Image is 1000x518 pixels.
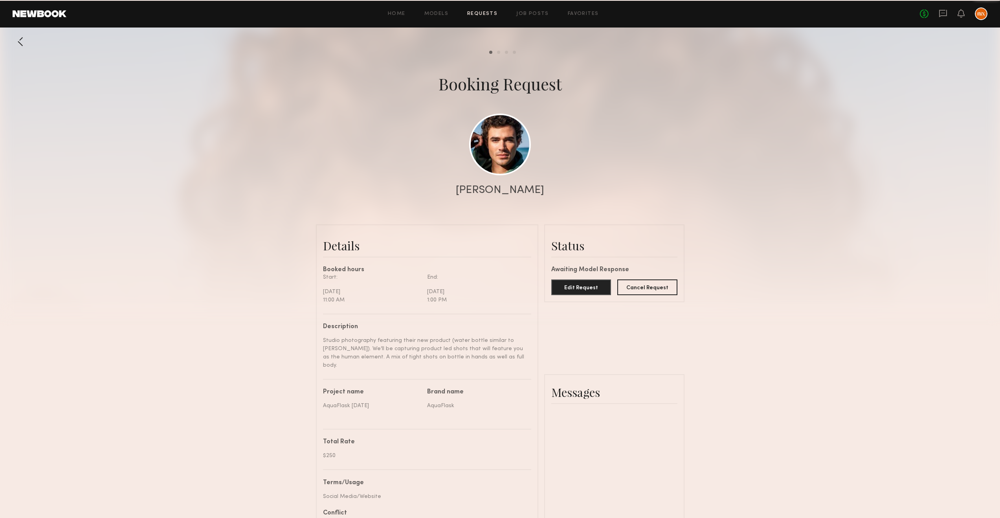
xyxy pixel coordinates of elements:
[568,11,599,17] a: Favorites
[427,389,525,395] div: Brand name
[516,11,549,17] a: Job Posts
[323,389,421,395] div: Project name
[323,492,525,501] div: Social Media/Website
[323,510,525,516] div: Conflict
[323,480,525,486] div: Terms/Usage
[439,73,562,95] div: Booking Request
[424,11,448,17] a: Models
[323,238,531,253] div: Details
[427,402,525,410] div: AquaFlask
[427,296,525,304] div: 1:00 PM
[323,324,525,330] div: Description
[323,452,525,460] div: $250
[323,296,421,304] div: 11:00 AM
[551,267,677,273] div: Awaiting Model Response
[551,384,677,400] div: Messages
[467,11,497,17] a: Requests
[427,288,525,296] div: [DATE]
[323,288,421,296] div: [DATE]
[388,11,406,17] a: Home
[456,185,544,196] div: [PERSON_NAME]
[323,336,525,369] div: Studio photography featuring their new product (water bottle similar to [PERSON_NAME]). We’ll be ...
[551,279,611,295] button: Edit Request
[551,238,677,253] div: Status
[427,273,525,281] div: End:
[323,273,421,281] div: Start:
[323,267,531,273] div: Booked hours
[323,402,421,410] div: AquaFlask [DATE]
[323,439,525,445] div: Total Rate
[617,279,677,295] button: Cancel Request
